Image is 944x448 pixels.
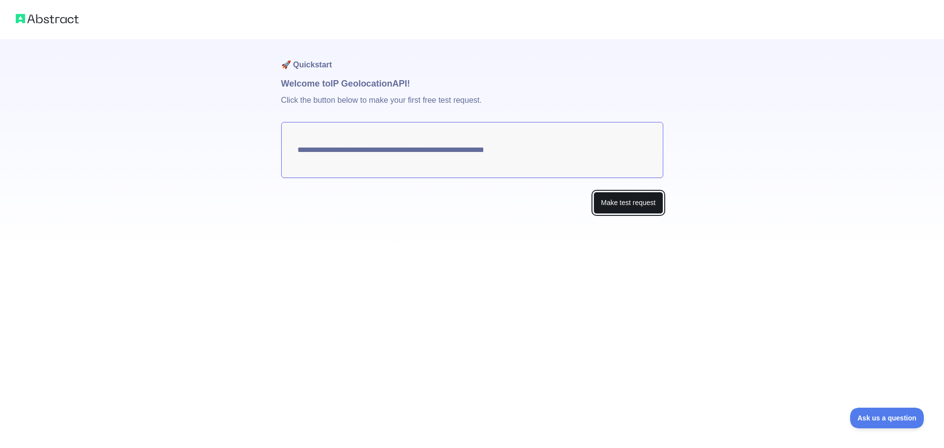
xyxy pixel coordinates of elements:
[281,77,663,90] h1: Welcome to IP Geolocation API!
[281,39,663,77] h1: 🚀 Quickstart
[850,408,924,428] iframe: Toggle Customer Support
[593,192,663,214] button: Make test request
[16,12,79,26] img: Abstract logo
[281,90,663,122] p: Click the button below to make your first free test request.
